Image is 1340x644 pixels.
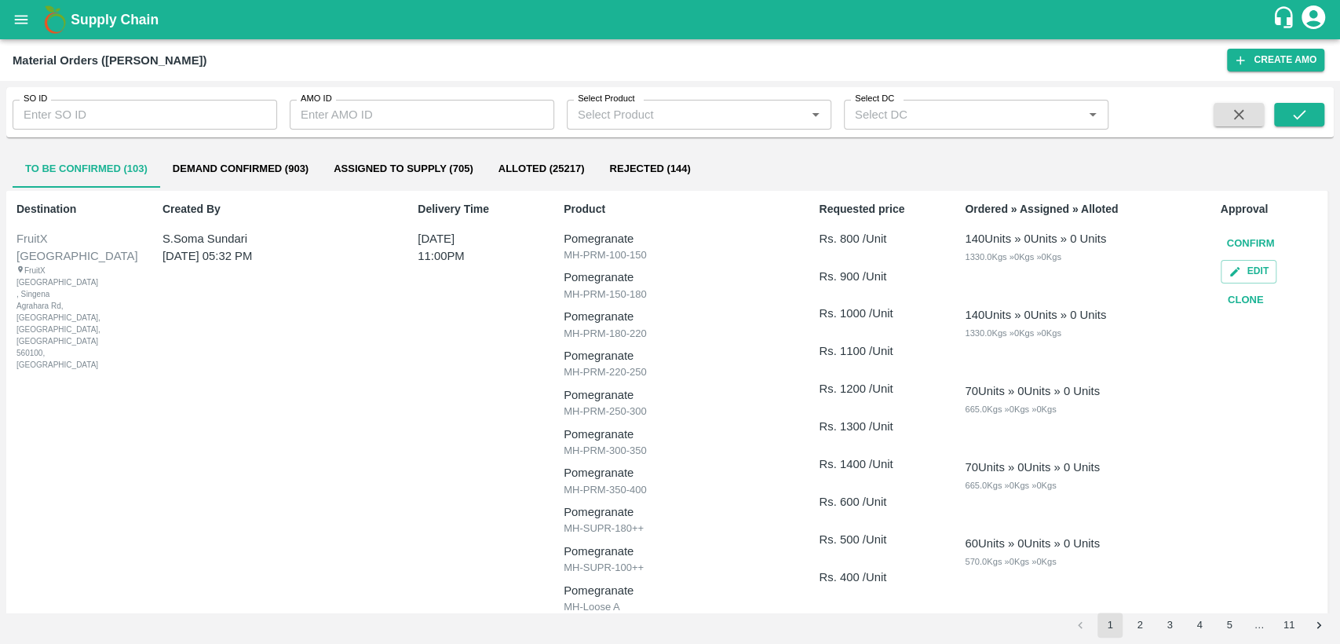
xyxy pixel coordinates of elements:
input: Enter SO ID [13,100,277,130]
p: Rs. 1100 /Unit [819,342,922,360]
button: Edit [1221,260,1276,283]
div: 60 Units » 0 Units » 0 Units [965,535,1100,552]
p: Rs. 600 /Unit [819,493,922,510]
p: MH-SUPR-100++ [564,560,776,576]
span: 1330.0 Kgs » 0 Kgs » 0 Kgs [965,328,1061,338]
div: account of current user [1299,3,1327,36]
p: MH-PRM-150-180 [564,287,776,302]
p: Approval [1221,201,1324,218]
button: Go to page 11 [1276,613,1302,638]
b: Supply Chain [71,12,159,27]
img: logo [39,4,71,35]
p: Rs. 1300 /Unit [819,418,922,435]
p: Rs. 1000 /Unit [819,305,922,322]
p: MH-PRM-100-150 [564,247,776,263]
div: Material Orders ([PERSON_NAME]) [13,50,206,71]
p: Ordered » Assigned » Alloted [965,201,1178,218]
div: 70 Units » 0 Units » 0 Units [965,382,1100,400]
p: Rs. 1200 /Unit [819,380,922,397]
p: MH-SUPR-180++ [564,521,776,536]
p: Product [564,201,776,218]
p: Pomegranate [564,347,776,364]
button: Demand Confirmed (903) [160,150,321,188]
span: 665.0 Kgs » 0 Kgs » 0 Kgs [965,481,1056,490]
nav: pagination navigation [1065,613,1334,638]
p: Rs. 500 /Unit [819,531,922,548]
button: Create AMO [1227,49,1324,71]
p: MH-PRM-220-250 [564,364,776,380]
p: Pomegranate [564,582,776,599]
p: Rs. 400 /Unit [819,569,922,586]
p: MH-PRM-300-350 [564,443,776,459]
button: Go to next page [1306,613,1331,638]
p: Pomegranate [564,464,776,481]
input: Enter AMO ID [290,100,554,130]
p: [DATE] 11:00PM [418,230,502,265]
p: Requested price [819,201,922,218]
label: AMO ID [301,93,332,105]
label: Select Product [578,93,634,105]
p: Rs. 800 /Unit [819,230,922,247]
p: Pomegranate [564,269,776,286]
button: Assigned to Supply (705) [321,150,486,188]
div: 60 Units » 0 Units » 0 Units [965,611,1100,628]
div: … [1247,618,1272,633]
button: open drawer [3,2,39,38]
span: 570.0 Kgs » 0 Kgs » 0 Kgs [965,557,1056,566]
button: Go to page 5 [1217,613,1242,638]
button: Go to page 4 [1187,613,1212,638]
button: Confirm [1221,230,1281,258]
p: Delivery Time [418,201,520,218]
p: Rs. 1400 /Unit [819,456,922,473]
p: MH-PRM-350-400 [564,482,776,498]
button: Rejected (144) [597,150,703,188]
p: Destination [16,201,119,218]
p: MH-PRM-250-300 [564,404,776,419]
div: FruitX [GEOGRAPHIC_DATA] , Singena Agrahara Rd, [GEOGRAPHIC_DATA], [GEOGRAPHIC_DATA], [GEOGRAPHIC... [16,265,77,371]
span: 665.0 Kgs » 0 Kgs » 0 Kgs [965,404,1056,414]
p: Pomegranate [564,543,776,560]
div: 140 Units » 0 Units » 0 Units [965,306,1106,324]
input: Select DC [849,104,1057,125]
label: SO ID [24,93,47,105]
div: 140 Units » 0 Units » 0 Units [965,230,1106,247]
p: MH-Loose A [564,599,776,615]
p: Pomegranate [564,503,776,521]
button: Alloted (25217) [486,150,597,188]
p: S.Soma Sundari [162,230,356,247]
p: [DATE] 05:32 PM [162,247,356,265]
div: customer-support [1272,5,1299,34]
button: Clone [1221,287,1271,314]
button: page 1 [1097,613,1123,638]
p: Created By [162,201,375,218]
p: Pomegranate [564,426,776,443]
p: MH-PRM-180-220 [564,326,776,342]
label: Select DC [855,93,894,105]
div: FruitX [GEOGRAPHIC_DATA] [16,230,117,265]
button: To Be Confirmed (103) [13,150,160,188]
span: 1330.0 Kgs » 0 Kgs » 0 Kgs [965,252,1061,262]
p: Rs. 900 /Unit [819,268,922,285]
p: Pomegranate [564,230,776,247]
p: Pomegranate [564,308,776,325]
button: Go to page 3 [1157,613,1182,638]
a: Supply Chain [71,9,1272,31]
button: Go to page 2 [1127,613,1152,638]
div: 70 Units » 0 Units » 0 Units [965,459,1100,476]
button: Open [1083,104,1103,125]
button: Open [805,104,826,125]
p: Pomegranate [564,386,776,404]
input: Select Product [571,104,801,125]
